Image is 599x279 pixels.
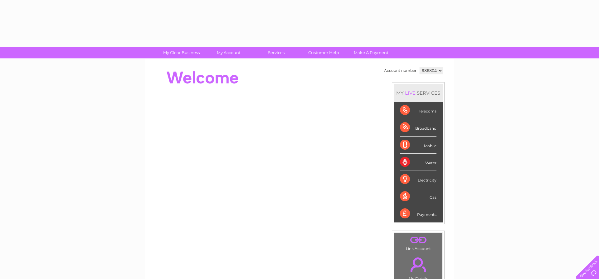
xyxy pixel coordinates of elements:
div: LIVE [404,90,417,96]
a: My Clear Business [156,47,207,58]
div: Mobile [400,137,436,154]
div: Electricity [400,171,436,188]
a: Make A Payment [345,47,397,58]
div: Broadband [400,119,436,136]
a: Customer Help [298,47,349,58]
div: Telecoms [400,102,436,119]
a: . [396,254,441,276]
div: Payments [400,205,436,222]
td: Account number [382,65,418,76]
div: Gas [400,188,436,205]
div: MY SERVICES [394,84,443,102]
a: Services [251,47,302,58]
div: Water [400,154,436,171]
td: Link Account [394,233,442,252]
a: My Account [203,47,255,58]
a: . [396,235,441,246]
